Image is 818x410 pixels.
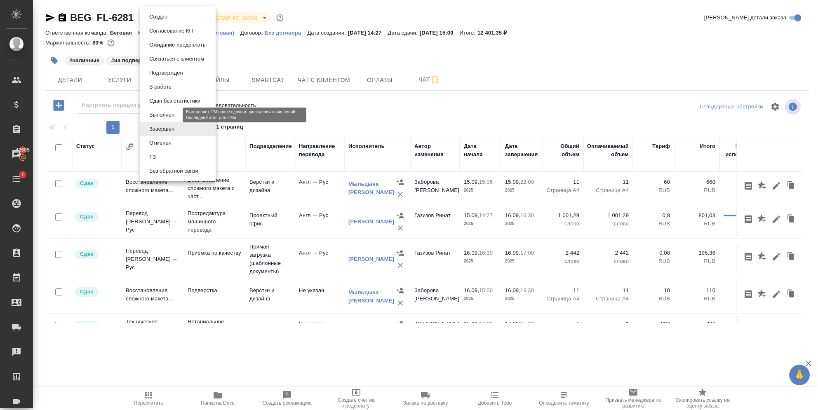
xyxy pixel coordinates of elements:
button: Подтвержден [147,68,186,77]
button: ТЗ [147,152,158,162]
button: В работе [147,82,174,91]
button: Завершен [147,124,177,134]
button: Согласование КП [147,26,195,35]
button: Отменен [147,138,174,148]
button: Сдан без статистики [147,96,203,105]
button: Выполнен [147,110,177,119]
button: Без обратной связи [147,166,201,176]
button: Создан [147,12,170,21]
button: Связаться с клиентом [147,54,207,63]
button: Ожидание предоплаты [147,40,209,49]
